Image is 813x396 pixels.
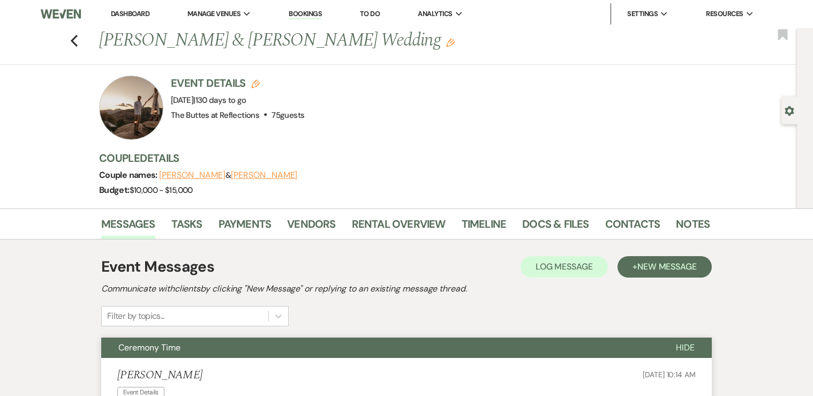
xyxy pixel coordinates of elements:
span: Log Message [536,261,593,272]
h5: [PERSON_NAME] [117,369,202,382]
span: Couple names: [99,169,159,181]
button: Open lead details [785,105,794,115]
span: [DATE] 10:14 AM [643,370,696,379]
div: Filter by topics... [107,310,164,323]
span: Settings [627,9,658,19]
a: Vendors [287,215,335,239]
img: Weven Logo [41,3,81,25]
span: Hide [676,342,695,353]
span: [DATE] [171,95,246,106]
span: Budget: [99,184,130,196]
a: Rental Overview [352,215,446,239]
button: [PERSON_NAME] [159,171,225,180]
button: Edit [446,38,455,47]
h3: Couple Details [99,151,699,166]
a: Notes [676,215,710,239]
a: Payments [219,215,272,239]
span: Resources [706,9,743,19]
span: Analytics [418,9,452,19]
a: Bookings [289,9,322,19]
span: Manage Venues [187,9,240,19]
span: $10,000 - $15,000 [130,185,193,196]
a: Timeline [462,215,507,239]
h1: [PERSON_NAME] & [PERSON_NAME] Wedding [99,28,579,54]
h1: Event Messages [101,256,214,278]
a: Contacts [605,215,660,239]
a: Dashboard [111,9,149,18]
button: +New Message [618,256,712,278]
a: Docs & Files [522,215,589,239]
span: 130 days to go [195,95,246,106]
span: New Message [637,261,697,272]
a: Tasks [171,215,202,239]
span: 75 guests [272,110,304,121]
a: To Do [360,9,380,18]
h3: Event Details [171,76,304,91]
span: | [193,95,246,106]
a: Messages [101,215,155,239]
button: Hide [659,338,712,358]
span: Ceremony Time [118,342,180,353]
button: [PERSON_NAME] [231,171,297,180]
span: & [159,170,297,181]
span: The Buttes at Reflections [171,110,259,121]
button: Ceremony Time [101,338,659,358]
h2: Communicate with clients by clicking "New Message" or replying to an existing message thread. [101,282,712,295]
button: Log Message [521,256,608,278]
